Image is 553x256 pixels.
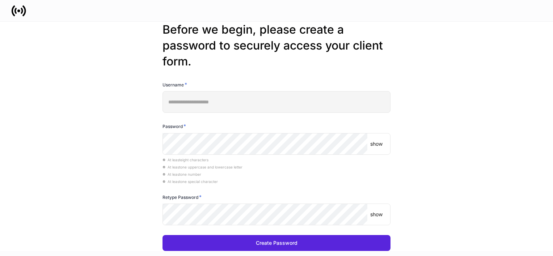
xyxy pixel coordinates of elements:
p: show [370,140,383,148]
h6: Retype Password [162,193,202,201]
span: At least one uppercase and lowercase letter [162,165,242,169]
h6: Username [162,81,187,88]
p: show [370,211,383,218]
h6: Password [162,123,186,130]
span: At least one number [162,172,201,176]
span: At least one special character [162,179,218,184]
span: At least eight characters [162,158,208,162]
div: Create Password [256,239,297,247]
h2: Before we begin, please create a password to securely access your client form. [162,22,391,69]
button: Create Password [162,235,391,251]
